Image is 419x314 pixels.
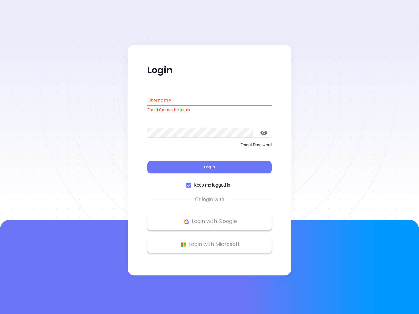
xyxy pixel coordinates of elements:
span: Keep me logged in [191,182,233,189]
button: Google Logo Login with Google [147,214,272,230]
span: Login [204,165,215,170]
p: Login [147,64,272,76]
p: Forgot Password [147,142,272,148]
img: Microsoft Logo [179,241,188,249]
p: Login with Microsoft [151,240,268,250]
a: Forgot Password [147,142,272,153]
img: Google Logo [182,218,191,226]
p: Login with Google [151,217,268,227]
p: Email Cannot be blank [147,107,272,113]
span: Or login with [192,196,228,204]
button: Microsoft Logo Login with Microsoft [147,236,272,253]
button: toggle password visibility [256,125,272,141]
button: Login [147,161,272,174]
